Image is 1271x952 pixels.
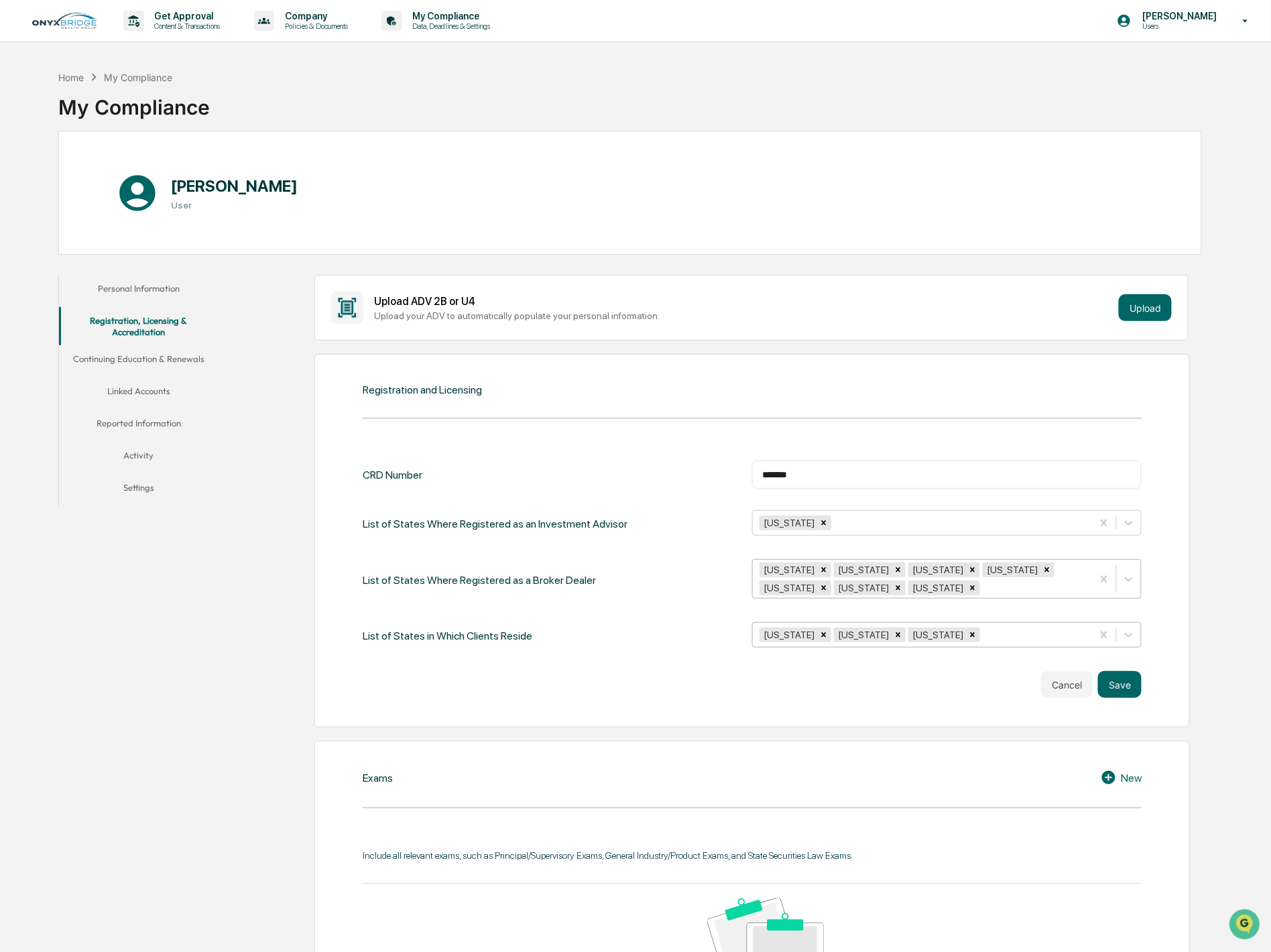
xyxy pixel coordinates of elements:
p: My Compliance [402,11,497,21]
button: Settings [59,474,219,506]
div: [US_STATE] [834,628,891,642]
button: Activity [59,442,219,474]
div: [US_STATE] [760,628,816,642]
div: Remove Virginia [965,581,980,595]
div: 🔎 [13,196,24,206]
button: Personal Information [59,275,219,307]
a: 🔎Data Lookup [8,189,90,213]
div: Remove Pennsylvania [891,581,906,595]
div: [US_STATE] [908,562,965,577]
div: Remove Maryland [965,562,980,577]
div: Remove California [891,628,906,642]
div: 🖐️ [13,170,24,181]
div: [US_STATE] [983,562,1040,577]
h3: User [171,200,298,211]
h1: [PERSON_NAME] [171,176,298,196]
p: Content & Transactions [144,21,227,31]
iframe: Open customer support [1228,908,1264,944]
div: Upload your ADV to automatically populate your personal information. [374,310,1113,321]
div: Remove Arizona [816,562,831,577]
button: Upload [1119,294,1172,321]
div: Remove Florida [891,562,906,577]
div: secondary tabs example [59,275,219,506]
img: 1746055101610-c473b297-6a78-478c-a979-82029cc54cd1 [13,103,38,127]
span: Data Lookup [27,194,84,208]
button: Start new chat [228,107,244,123]
div: Remove Florida [965,628,980,642]
div: [US_STATE] [760,516,816,530]
div: Exams [363,772,393,784]
div: Registration and Licensing [363,383,482,396]
span: Pylon [133,227,162,237]
div: List of States Where Registered as a Broker Dealer [363,559,596,601]
div: List of States in Which Clients Reside [363,622,532,650]
div: [US_STATE] [760,581,816,595]
p: How can we help? [13,28,244,50]
span: Preclearance [27,169,86,182]
button: Cancel [1041,671,1093,698]
div: Remove North Carolina [1040,562,1054,577]
div: Remove Maryland [816,516,831,530]
div: 🗄️ [97,170,108,181]
div: New [1101,770,1142,786]
button: Reported Information [59,410,219,442]
p: Data, Deadlines & Settings [402,21,497,31]
div: [US_STATE] [834,562,891,577]
span: Attestations [111,169,166,182]
p: [PERSON_NAME] [1132,11,1223,21]
div: CRD Number [363,461,422,489]
button: Linked Accounts [59,377,219,410]
div: [US_STATE] [760,562,816,577]
img: logo [32,13,97,29]
button: Save [1098,671,1142,698]
button: Continuing Education & Renewals [59,345,219,377]
a: 🗄️Attestations [92,164,172,188]
a: Powered byPylon [95,227,162,237]
div: Start new chat [46,103,220,116]
div: [US_STATE] [908,581,965,595]
p: Users [1132,21,1223,31]
div: Remove Arizona [816,628,831,642]
a: 🖐️Preclearance [8,164,92,188]
div: Home [58,72,84,83]
div: [US_STATE] [834,581,891,595]
div: Upload ADV 2B or U4 [374,295,1113,308]
button: Registration, Licensing & Accreditation [59,307,219,345]
p: Get Approval [144,11,227,21]
p: Policies & Documents [274,21,355,31]
div: [US_STATE] [908,628,965,642]
div: Include all relevant exams, such as Principal/Supervisory Exams, General Industry/Product Exams, ... [363,850,1142,861]
div: List of States Where Registered as an Investment Advisor [363,510,627,538]
div: Remove North Dakota [816,581,831,595]
p: Company [274,11,355,21]
div: My Compliance [104,72,172,83]
div: We're available if you need us! [46,116,170,127]
div: My Compliance [58,84,210,119]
